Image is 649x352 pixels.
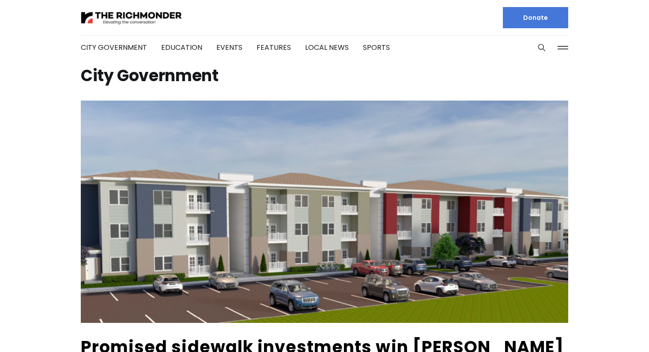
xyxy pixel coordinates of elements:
a: City Government [81,42,147,52]
a: Local News [305,42,349,52]
a: Education [161,42,202,52]
img: Promised sidewalk investments win Snead Road affordable housing project approval [81,101,568,323]
a: Features [257,42,291,52]
h1: City Government [81,69,568,83]
a: Donate [503,7,568,28]
img: The Richmonder [81,10,182,26]
a: Sports [363,42,390,52]
iframe: portal-trigger [574,309,649,352]
a: Events [216,42,242,52]
button: Search this site [535,41,548,54]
